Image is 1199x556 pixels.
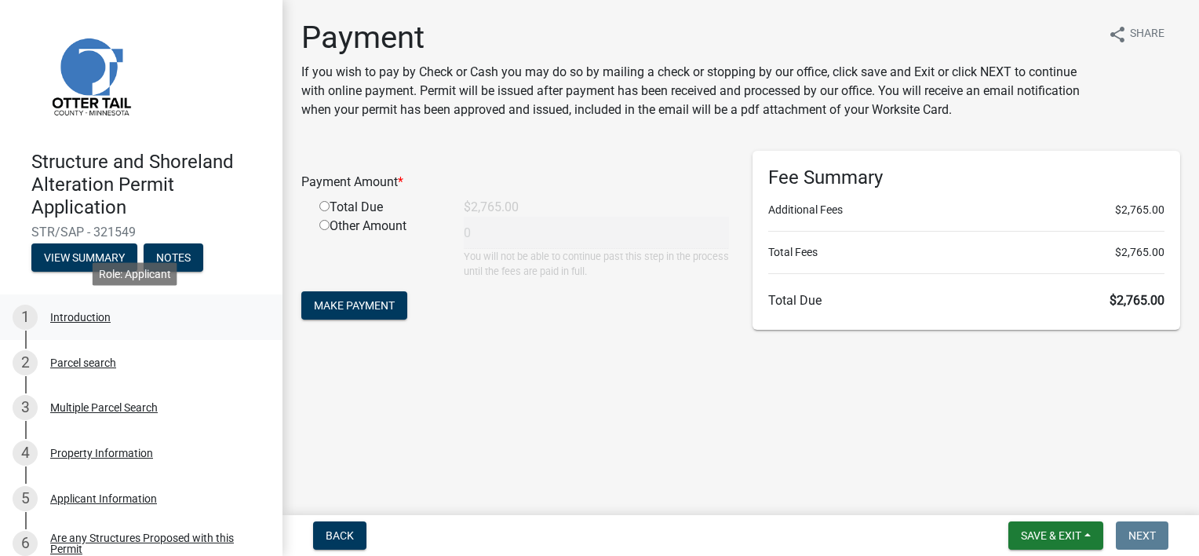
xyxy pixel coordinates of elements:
[93,262,177,285] div: Role: Applicant
[768,202,1164,218] li: Additional Fees
[1021,529,1081,542] span: Save & Exit
[768,293,1164,308] h6: Total Due
[301,291,407,320] button: Make Payment
[144,243,203,272] button: Notes
[301,63,1095,119] p: If you wish to pay by Check or Cash you may do so by mailing a check or stopping by our office, c...
[1116,521,1168,550] button: Next
[50,532,257,554] div: Are any Structures Proposed with this Permit
[1108,25,1127,44] i: share
[308,198,452,217] div: Total Due
[1110,293,1164,308] span: $2,765.00
[50,402,158,413] div: Multiple Parcel Search
[13,305,38,330] div: 1
[1008,521,1103,550] button: Save & Exit
[31,151,270,218] h4: Structure and Shoreland Alteration Permit Application
[1130,25,1164,44] span: Share
[290,173,741,192] div: Payment Amount
[13,486,38,511] div: 5
[1095,19,1177,49] button: shareShare
[1115,202,1164,218] span: $2,765.00
[50,312,111,323] div: Introduction
[301,19,1095,57] h1: Payment
[13,350,38,375] div: 2
[31,16,149,134] img: Otter Tail County, Minnesota
[308,217,452,279] div: Other Amount
[1115,244,1164,261] span: $2,765.00
[768,166,1164,189] h6: Fee Summary
[13,441,38,466] div: 4
[13,395,38,420] div: 3
[31,225,251,240] span: STR/SAP - 321549
[31,243,137,272] button: View Summary
[50,357,116,368] div: Parcel search
[314,299,395,312] span: Make Payment
[1128,529,1156,542] span: Next
[50,493,157,504] div: Applicant Information
[13,531,38,556] div: 6
[313,521,366,550] button: Back
[768,244,1164,261] li: Total Fees
[50,448,153,459] div: Property Information
[144,253,203,265] wm-modal-confirm: Notes
[31,253,137,265] wm-modal-confirm: Summary
[326,529,354,542] span: Back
